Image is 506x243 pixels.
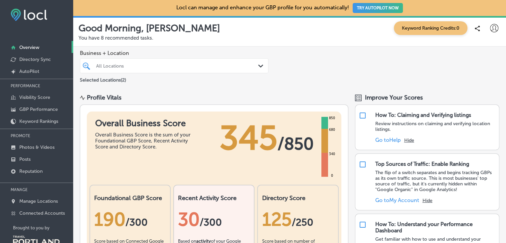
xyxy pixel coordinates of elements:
span: / 850 [277,134,314,154]
span: Improve Your Scores [365,94,423,101]
div: Profile Vitals [87,94,121,101]
span: Business + Location [80,50,268,56]
p: Photos & Videos [19,144,55,150]
span: / 300 [125,216,148,228]
p: Keyword Rankings [19,119,58,124]
button: TRY AUTOPILOT NOW [353,3,403,13]
a: Go toHelp [375,137,401,143]
div: 680 [328,127,336,132]
div: 30 [178,208,250,230]
p: Selected Locations ( 2 ) [80,75,126,83]
p: The flip of a switch separates and begins tracking GBPs as its own traffic source. This is most b... [375,170,496,192]
div: How To: Claiming and Verifying listings [375,112,471,118]
a: Go toMy Account [375,197,419,203]
p: Visibility Score [19,95,50,100]
span: 345 [220,118,277,158]
p: Review instructions on claiming and verifying location listings. [375,121,496,132]
div: Top Sources of Traffic: Enable Ranking [375,161,469,167]
h2: Foundational GBP Score [94,194,166,202]
p: Manage Locations [19,198,58,204]
div: All Locations [96,63,259,69]
p: Good Morning, [PERSON_NAME] [79,23,220,34]
p: Overview [19,45,39,50]
p: Brought to you by [13,225,73,230]
div: 340 [328,151,336,157]
span: /250 [291,216,313,228]
p: Reputation [19,168,43,174]
h2: Directory Score [262,194,334,202]
p: Directory Sync [19,57,51,62]
div: 850 [328,116,336,121]
span: Keyword Ranking Credits: 0 [394,21,467,35]
button: Hide [404,137,414,143]
p: Connected Accounts [19,210,65,216]
div: How To: Understand your Performance Dashboard [375,221,496,234]
h2: Recent Activity Score [178,194,250,202]
img: fda3e92497d09a02dc62c9cd864e3231.png [11,9,47,21]
div: 125 [262,208,334,230]
div: 190 [94,208,166,230]
p: Posts [19,156,31,162]
h1: Overall Business Score [95,118,195,128]
button: Hide [422,198,432,203]
div: 0 [330,173,334,178]
p: AutoPilot [19,69,39,74]
div: Overall Business Score is the sum of your Foundational GBP Score, Recent Activity Score and Direc... [95,132,195,150]
p: You have 8 recommended tasks. [79,35,501,41]
p: GBP Performance [19,107,58,112]
span: /300 [200,216,222,228]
